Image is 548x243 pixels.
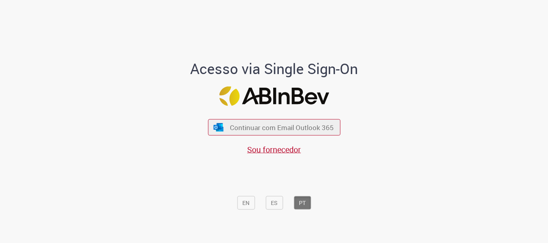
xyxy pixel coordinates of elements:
button: ES [266,196,283,210]
button: ícone Azure/Microsoft 360 Continuar com Email Outlook 365 [208,119,340,136]
img: ícone Azure/Microsoft 360 [213,123,224,131]
a: Sou fornecedor [247,144,301,155]
img: Logo ABInBev [219,86,329,106]
h1: Acesso via Single Sign-On [163,61,386,77]
button: EN [237,196,255,210]
span: Continuar com Email Outlook 365 [230,123,334,132]
button: PT [294,196,311,210]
